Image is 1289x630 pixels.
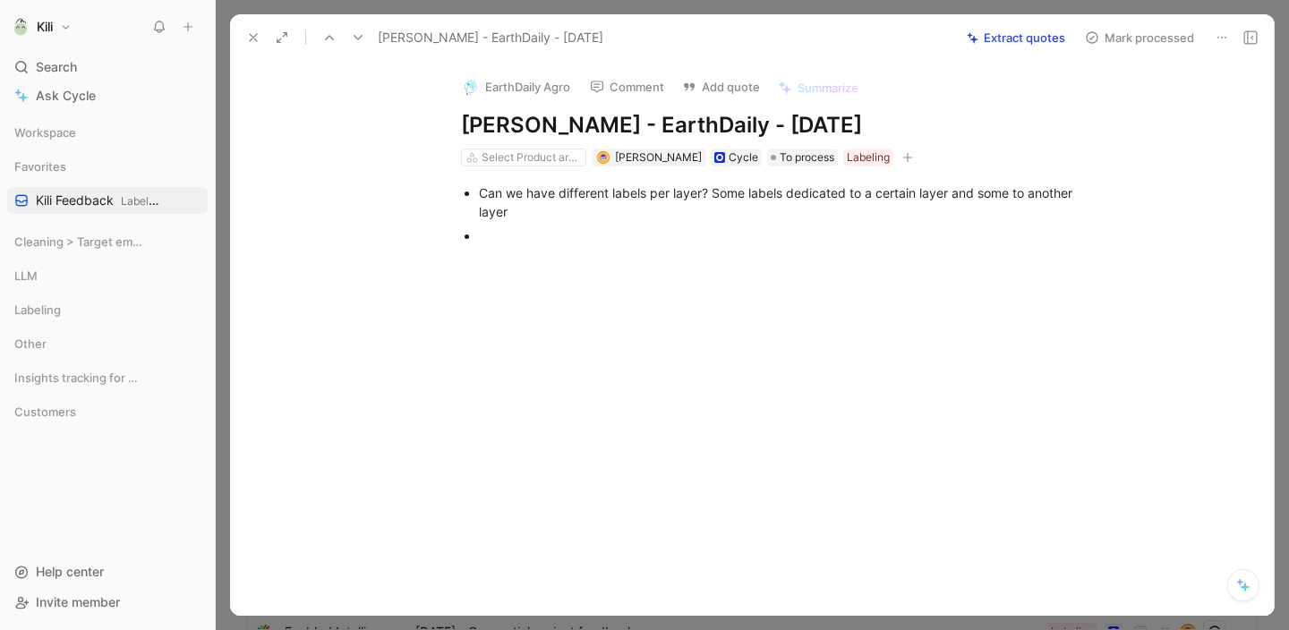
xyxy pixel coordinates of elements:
[462,78,480,96] img: logo
[7,558,208,585] div: Help center
[7,187,208,214] a: Kili FeedbackLabeling
[37,19,53,35] h1: Kili
[14,335,47,353] span: Other
[12,18,30,36] img: Kili
[7,262,208,289] div: LLM
[36,56,77,78] span: Search
[454,73,578,100] button: logoEarthDaily Agro
[847,149,890,166] div: Labeling
[461,111,1080,140] h1: [PERSON_NAME] - EarthDaily - [DATE]
[7,82,208,109] a: Ask Cycle
[959,25,1073,50] button: Extract quotes
[767,149,838,166] div: To process
[121,194,164,208] span: Labeling
[14,403,76,421] span: Customers
[36,594,120,609] span: Invite member
[14,233,142,251] span: Cleaning > Target empty views
[378,27,603,48] span: [PERSON_NAME] - EarthDaily - [DATE]
[729,149,758,166] div: Cycle
[7,330,208,357] div: Other
[7,14,76,39] button: KiliKili
[7,364,208,391] div: Insights tracking for key clients
[7,228,208,255] div: Cleaning > Target empty views
[598,152,608,162] img: avatar
[7,296,208,323] div: Labeling
[7,398,208,425] div: Customers
[36,192,162,210] span: Kili Feedback
[14,301,61,319] span: Labeling
[582,74,672,99] button: Comment
[7,54,208,81] div: Search
[14,123,76,141] span: Workspace
[615,150,702,164] span: [PERSON_NAME]
[14,157,66,175] span: Favorites
[7,364,208,396] div: Insights tracking for key clients
[7,153,208,180] div: Favorites
[36,564,104,579] span: Help center
[14,369,142,387] span: Insights tracking for key clients
[482,149,582,166] div: Select Product areas
[7,330,208,362] div: Other
[479,183,1080,221] div: Can we have different labels per layer? Some labels dedicated to a certain layer and some to anot...
[36,85,96,106] span: Ask Cycle
[770,75,866,100] button: Summarize
[780,149,834,166] span: To process
[7,589,208,616] div: Invite member
[7,228,208,260] div: Cleaning > Target empty views
[1077,25,1202,50] button: Mark processed
[674,74,768,99] button: Add quote
[798,80,858,96] span: Summarize
[14,267,38,285] span: LLM
[7,398,208,430] div: Customers
[7,119,208,146] div: Workspace
[7,296,208,328] div: Labeling
[7,262,208,294] div: LLM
